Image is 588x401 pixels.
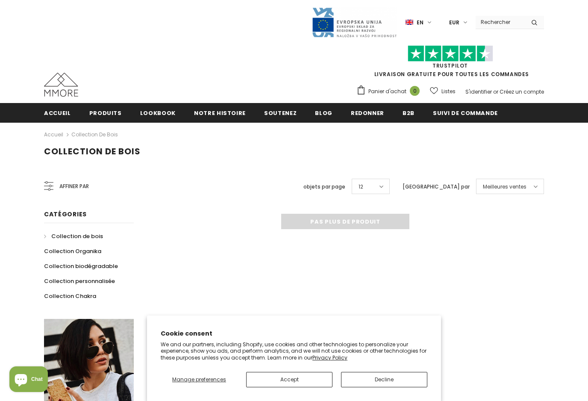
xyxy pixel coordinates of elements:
span: or [493,88,498,95]
a: Collection de bois [44,229,103,244]
span: Redonner [351,109,384,117]
span: 12 [359,183,363,191]
span: Accueil [44,109,71,117]
img: i-lang-1.png [406,19,413,26]
a: Javni Razpis [312,18,397,26]
span: Meilleures ventes [483,183,526,191]
button: Manage preferences [161,372,238,387]
label: [GEOGRAPHIC_DATA] par [403,183,470,191]
span: Affiner par [59,182,89,191]
label: objets par page [303,183,345,191]
span: soutenez [264,109,297,117]
h2: Cookie consent [161,329,427,338]
span: Collection biodégradable [44,262,118,270]
img: Faites confiance aux étoiles pilotes [408,45,493,62]
a: Collection Organika [44,244,101,259]
span: EUR [449,18,459,27]
span: Blog [315,109,332,117]
a: Collection personnalisée [44,274,115,289]
a: Collection biodégradable [44,259,118,274]
a: Notre histoire [194,103,246,122]
a: Blog [315,103,332,122]
inbox-online-store-chat: Shopify online store chat [7,366,50,394]
span: Manage preferences [172,376,226,383]
button: Decline [341,372,427,387]
a: Créez un compte [500,88,544,95]
img: Cas MMORE [44,73,78,97]
span: Catégories [44,210,87,218]
a: Collection de bois [71,131,118,138]
button: Accept [246,372,332,387]
a: Suivi de commande [433,103,498,122]
span: Notre histoire [194,109,246,117]
a: Accueil [44,103,71,122]
span: Lookbook [140,109,176,117]
a: Produits [89,103,122,122]
input: Search Site [476,16,525,28]
a: Accueil [44,130,63,140]
span: Panier d'achat [368,87,406,96]
a: soutenez [264,103,297,122]
span: en [417,18,423,27]
a: Collection Chakra [44,289,96,304]
span: Collection personnalisée [44,277,115,285]
span: Listes [441,87,456,96]
a: B2B [403,103,415,122]
a: Privacy Policy [312,354,347,361]
span: Collection Organika [44,247,101,255]
p: We and our partners, including Shopify, use cookies and other technologies to personalize your ex... [161,341,427,361]
a: Listes [430,84,456,99]
span: LIVRAISON GRATUITE POUR TOUTES LES COMMANDES [356,49,544,78]
span: 0 [410,86,420,96]
a: Redonner [351,103,384,122]
a: Panier d'achat 0 [356,85,424,98]
span: Collection Chakra [44,292,96,300]
a: TrustPilot [432,62,468,69]
span: Collection de bois [51,232,103,240]
span: B2B [403,109,415,117]
a: Lookbook [140,103,176,122]
span: Collection de bois [44,145,141,157]
img: Javni Razpis [312,7,397,38]
span: Produits [89,109,122,117]
a: S'identifier [465,88,492,95]
span: Suivi de commande [433,109,498,117]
